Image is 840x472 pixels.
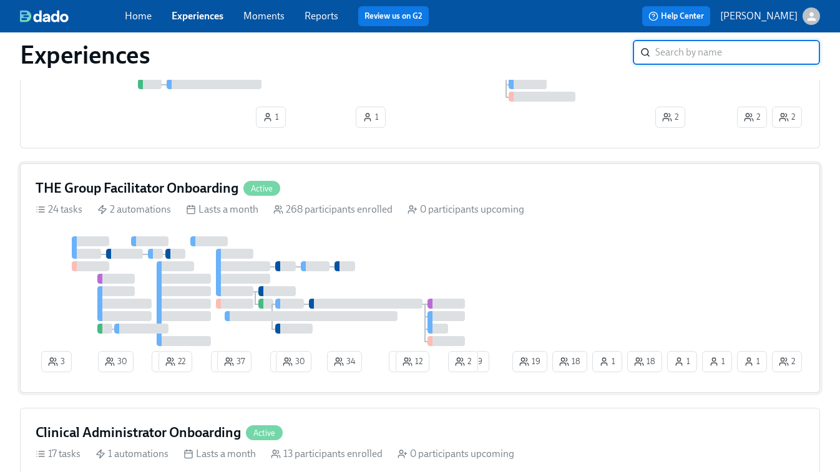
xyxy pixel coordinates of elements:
[363,111,379,123] span: 1
[772,351,802,372] button: 2
[327,351,362,372] button: 34
[263,111,279,123] span: 1
[217,351,252,372] button: 37
[246,428,283,438] span: Active
[408,203,524,216] div: 0 participants upcoming
[772,107,802,128] button: 2
[224,355,245,368] span: 37
[211,351,241,372] button: 2
[592,351,622,372] button: 1
[364,10,422,22] a: Review us on G2
[270,351,300,372] button: 1
[183,447,256,461] div: Lasts a month
[334,355,355,368] span: 34
[271,447,383,461] div: 13 participants enrolled
[667,351,697,372] button: 1
[159,351,192,372] button: 22
[358,6,429,26] button: Review us on G2
[125,10,152,22] a: Home
[243,184,280,193] span: Active
[559,355,580,368] span: 18
[41,351,72,372] button: 3
[95,447,168,461] div: 1 automations
[599,355,615,368] span: 1
[720,9,798,23] p: [PERSON_NAME]
[720,7,820,25] button: [PERSON_NAME]
[20,163,820,393] a: THE Group Facilitator OnboardingActive24 tasks 2 automations Lasts a month 268 participants enrol...
[448,351,478,372] button: 2
[243,10,285,22] a: Moments
[356,107,386,128] button: 1
[737,107,767,128] button: 2
[662,111,678,123] span: 2
[737,351,767,372] button: 1
[97,203,171,216] div: 2 automations
[674,355,690,368] span: 1
[256,107,286,128] button: 1
[744,355,760,368] span: 1
[165,355,185,368] span: 22
[552,351,587,372] button: 18
[36,423,241,442] h4: Clinical Administrator Onboarding
[779,355,795,368] span: 2
[655,107,685,128] button: 2
[455,355,471,368] span: 2
[305,10,338,22] a: Reports
[744,111,760,123] span: 2
[512,351,547,372] button: 19
[519,355,540,368] span: 19
[276,351,311,372] button: 30
[648,10,704,22] span: Help Center
[403,355,422,368] span: 12
[283,355,305,368] span: 30
[273,203,393,216] div: 268 participants enrolled
[36,447,81,461] div: 17 tasks
[642,6,710,26] button: Help Center
[20,10,125,22] a: dado
[709,355,725,368] span: 1
[655,40,820,65] input: Search by name
[48,355,65,368] span: 3
[634,355,655,368] span: 18
[20,40,150,70] h1: Experiences
[152,351,182,372] button: 4
[779,111,795,123] span: 2
[36,179,238,198] h4: THE Group Facilitator Onboarding
[389,351,419,372] button: 1
[20,10,69,22] img: dado
[702,351,732,372] button: 1
[98,351,134,372] button: 30
[36,203,82,216] div: 24 tasks
[172,10,223,22] a: Experiences
[186,203,258,216] div: Lasts a month
[627,351,662,372] button: 18
[105,355,127,368] span: 30
[396,351,429,372] button: 12
[398,447,514,461] div: 0 participants upcoming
